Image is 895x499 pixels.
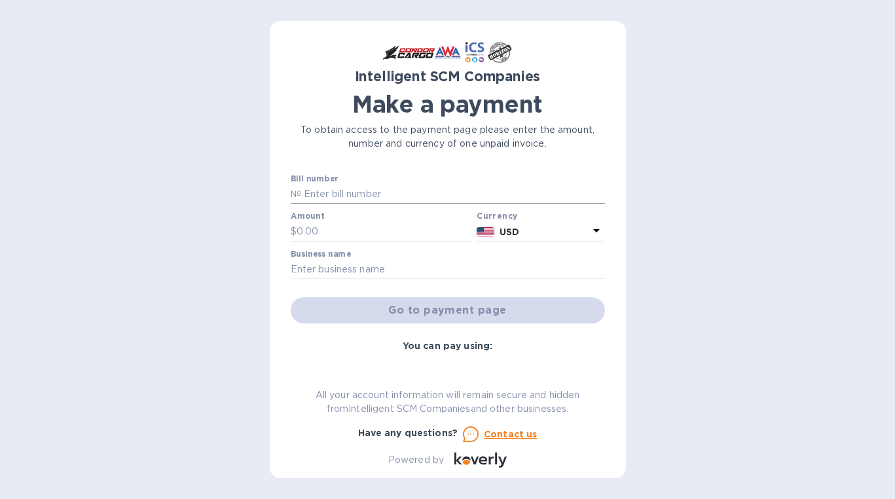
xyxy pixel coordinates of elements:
h1: Make a payment [291,90,605,118]
p: $ [291,225,297,238]
label: Business name [291,250,351,258]
label: Bill number [291,175,338,183]
input: Enter business name [291,260,605,280]
b: USD [500,227,519,237]
input: 0.00 [297,222,472,242]
label: Amount [291,213,324,221]
img: USD [477,227,494,236]
b: Intelligent SCM Companies [355,68,541,84]
u: Contact us [484,429,538,439]
p: All your account information will remain secure and hidden from Intelligent SCM Companies and oth... [291,388,605,416]
b: Have any questions? [358,428,458,438]
input: Enter bill number [301,185,605,204]
p: № [291,187,301,201]
b: You can pay using: [403,341,492,351]
b: Currency [477,211,517,221]
p: Powered by [388,453,444,467]
p: To obtain access to the payment page please enter the amount, number and currency of one unpaid i... [291,123,605,151]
